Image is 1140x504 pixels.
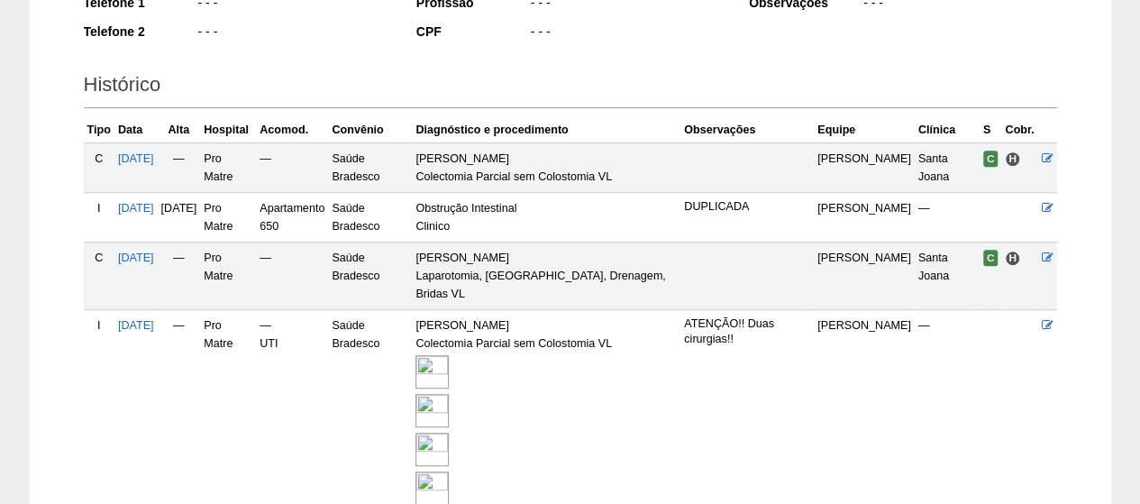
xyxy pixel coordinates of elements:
[915,142,980,192] td: Santa Joana
[158,117,201,143] th: Alta
[118,252,154,264] a: [DATE]
[983,151,999,167] span: Confirmada
[328,192,412,242] td: Saúde Bradesco
[328,142,412,192] td: Saúde Bradesco
[814,242,915,309] td: [PERSON_NAME]
[87,199,111,217] div: I
[87,316,111,334] div: I
[1005,251,1020,266] span: Hospital
[118,152,154,165] a: [DATE]
[915,117,980,143] th: Clínica
[256,142,328,192] td: —
[256,192,328,242] td: Apartamento 650
[1005,151,1020,167] span: Hospital
[158,242,201,309] td: —
[915,192,980,242] td: —
[416,23,529,41] div: CPF
[529,23,725,45] div: - - -
[328,117,412,143] th: Convênio
[114,117,158,143] th: Data
[814,142,915,192] td: [PERSON_NAME]
[684,199,810,215] p: DUPLICADA
[680,117,814,143] th: Observações
[158,142,201,192] td: —
[412,142,680,192] td: [PERSON_NAME] Colectomia Parcial sem Colostomia VL
[328,242,412,309] td: Saúde Bradesco
[87,150,111,168] div: C
[980,117,1002,143] th: S
[196,23,392,45] div: - - -
[84,67,1057,108] h2: Histórico
[814,192,915,242] td: [PERSON_NAME]
[412,242,680,309] td: [PERSON_NAME] Laparotomia, [GEOGRAPHIC_DATA], Drenagem, Bridas VL
[915,242,980,309] td: Santa Joana
[118,319,154,332] a: [DATE]
[200,242,256,309] td: Pro Matre
[412,192,680,242] td: Obstrução Intestinal Clinico
[256,242,328,309] td: —
[200,117,256,143] th: Hospital
[84,117,114,143] th: Tipo
[1001,117,1037,143] th: Cobr.
[84,23,196,41] div: Telefone 2
[87,249,111,267] div: C
[161,202,197,215] span: [DATE]
[983,250,999,266] span: Confirmada
[118,202,154,215] a: [DATE]
[200,192,256,242] td: Pro Matre
[412,117,680,143] th: Diagnóstico e procedimento
[256,117,328,143] th: Acomod.
[200,142,256,192] td: Pro Matre
[814,117,915,143] th: Equipe
[684,316,810,347] p: ATENÇÃO!! Duas cirurgias!!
